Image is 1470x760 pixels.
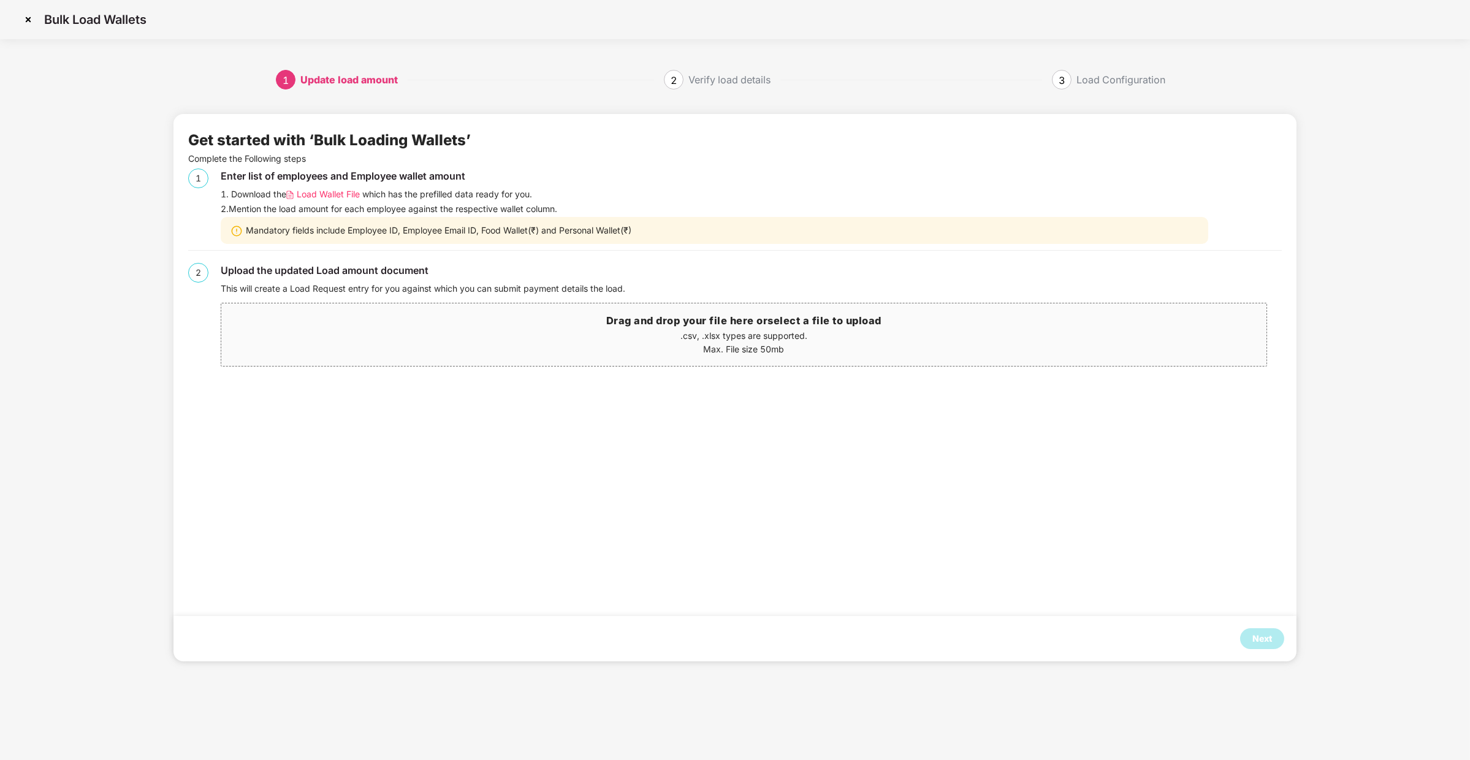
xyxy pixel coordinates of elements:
[283,74,289,86] span: 1
[18,10,38,29] img: svg+xml;base64,PHN2ZyBpZD0iQ3Jvc3MtMzJ4MzIiIHhtbG5zPSJodHRwOi8vd3d3LnczLm9yZy8yMDAwL3N2ZyIgd2lkdG...
[188,169,208,188] div: 1
[768,314,882,327] span: select a file to upload
[1059,74,1065,86] span: 3
[688,70,771,89] div: Verify load details
[1252,632,1272,645] div: Next
[188,152,1282,165] p: Complete the Following steps
[221,282,1282,295] div: This will create a Load Request entry for you against which you can submit payment details the load.
[221,303,1266,366] span: Drag and drop your file here orselect a file to upload.csv, .xlsx types are supported.Max. File s...
[221,202,1282,216] div: 2. Mention the load amount for each employee against the respective wallet column.
[188,129,471,152] div: Get started with ‘Bulk Loading Wallets’
[230,225,243,237] img: svg+xml;base64,PHN2ZyBpZD0iV2FybmluZ18tXzIweDIwIiBkYXRhLW5hbWU9Ildhcm5pbmcgLSAyMHgyMCIgeG1sbnM9Im...
[671,74,677,86] span: 2
[221,343,1266,356] p: Max. File size 50mb
[297,188,360,201] span: Load Wallet File
[188,263,208,283] div: 2
[221,263,1282,278] div: Upload the updated Load amount document
[221,169,1282,184] div: Enter list of employees and Employee wallet amount
[221,313,1266,329] h3: Drag and drop your file here or
[221,188,1282,201] div: 1. Download the which has the prefilled data ready for you.
[44,12,147,27] p: Bulk Load Wallets
[300,70,398,89] div: Update load amount
[221,217,1208,244] div: Mandatory fields include Employee ID, Employee Email ID, Food Wallet(₹) and Personal Wallet(₹)
[1076,70,1165,89] div: Load Configuration
[221,329,1266,343] p: .csv, .xlsx types are supported.
[286,191,294,200] img: svg+xml;base64,PHN2ZyB4bWxucz0iaHR0cDovL3d3dy53My5vcmcvMjAwMC9zdmciIHdpZHRoPSIxMi4wNTMiIGhlaWdodD...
